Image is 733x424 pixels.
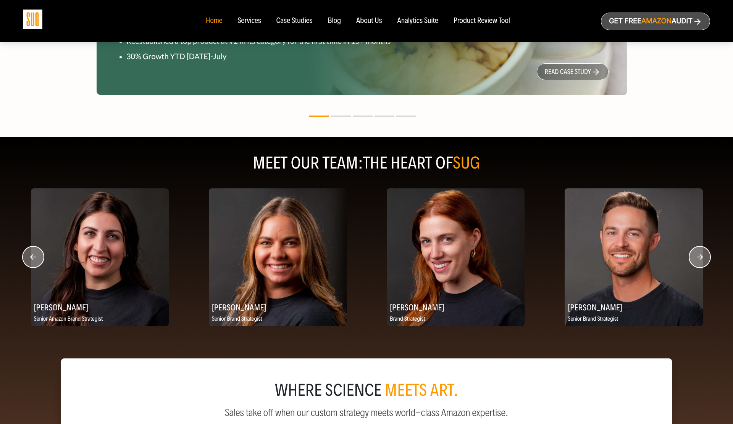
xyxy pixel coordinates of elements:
a: About Us [356,17,382,25]
h2: [PERSON_NAME] [31,300,169,315]
div: where science [79,383,654,398]
img: Emily Kozel, Brand Strategist [387,188,525,326]
p: Brand Strategist [387,315,525,324]
p: Senior Amazon Brand Strategist [31,315,169,324]
h2: [PERSON_NAME] [387,300,525,315]
a: Product Review Tool [454,17,510,25]
a: Get freeAmazonAudit [601,13,710,30]
span: SUG [453,153,480,173]
a: Analytics Suite [397,17,438,25]
img: Scott Ptaszynski, Senior Brand Strategist [565,188,702,326]
p: 30% Growth YTD [DATE]-July [126,52,440,61]
h2: [PERSON_NAME] [209,300,347,315]
span: meets art. [385,380,459,400]
a: Home [206,17,222,25]
img: Sug [23,10,42,29]
img: Meridith Andrew, Senior Amazon Brand Strategist [31,188,169,326]
a: Blog [328,17,341,25]
a: read case study [537,63,609,80]
a: Services [237,17,261,25]
a: Case Studies [276,17,313,25]
p: Sales take off when our custom strategy meets world-class Amazon expertise. [79,407,654,418]
h2: [PERSON_NAME] [565,300,702,315]
span: Amazon [641,17,672,25]
img: Katie Ritterbush, Senior Brand Strategist [209,188,347,326]
p: Senior Brand Strategist [209,315,347,324]
p: Senior Brand Strategist [565,315,702,324]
